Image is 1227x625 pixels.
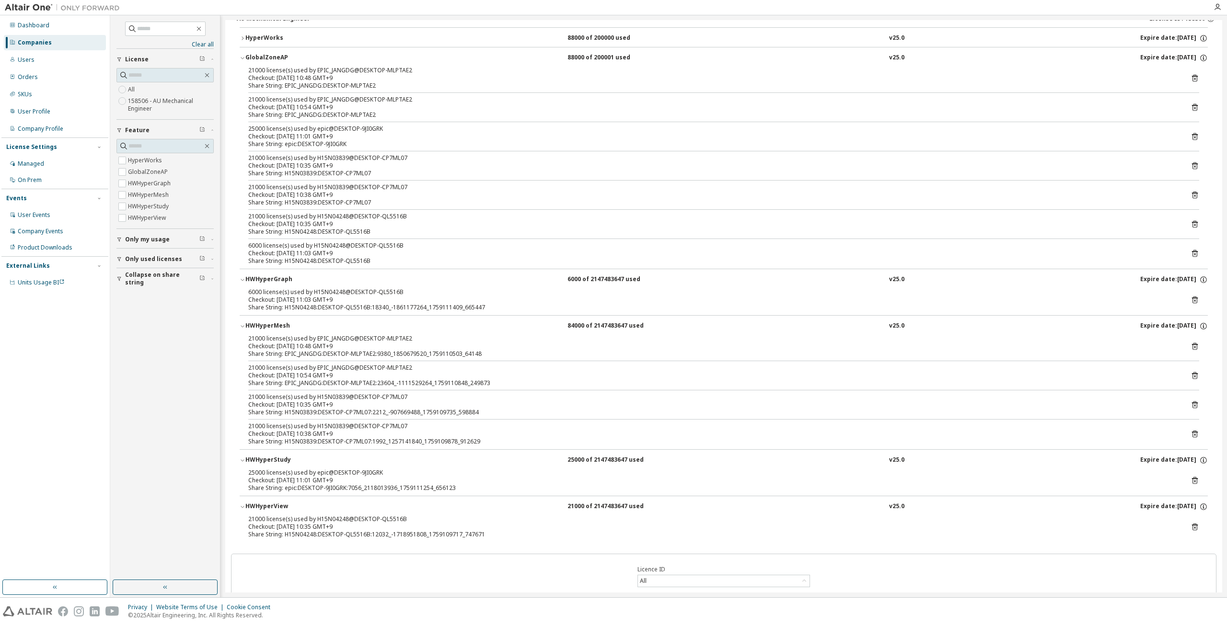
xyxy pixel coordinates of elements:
div: Users [18,56,35,64]
div: User Profile [18,108,50,115]
div: GlobalZoneAP [245,54,332,62]
div: Checkout: [DATE] 10:48 GMT+9 [248,74,1176,82]
div: Expire date: [DATE] [1140,322,1208,330]
div: 25000 of 2147483647 used [567,456,654,465]
div: 25000 license(s) used by epic@DESKTOP-9JI0GRK [248,469,1176,477]
span: Clear filter [199,126,205,134]
span: Clear filter [199,275,205,283]
span: Units Usage BI [18,278,65,286]
button: Collapse on share string [116,268,214,289]
div: 21000 license(s) used by EPIC_JANGDG@DESKTOP-MLPTAE2 [248,96,1176,103]
div: Share String: H15N04248:DESKTOP-QL5516B [248,257,1176,265]
label: All [128,84,137,95]
img: linkedin.svg [90,606,100,616]
div: Checkout: [DATE] 11:01 GMT+9 [248,477,1176,484]
div: HWHyperView [245,502,332,511]
div: HWHyperStudy [245,456,332,465]
button: Feature [116,120,214,141]
div: Checkout: [DATE] 10:38 GMT+9 [248,430,1176,438]
div: v25.0 [889,54,904,62]
span: Clear filter [199,236,205,243]
button: Only my usage [116,229,214,250]
div: User Events [18,211,50,219]
button: HWHyperView21000 of 2147483647 usedv25.0Expire date:[DATE] [240,496,1208,517]
div: v25.0 [889,275,904,284]
div: Company Profile [18,125,63,133]
div: Website Terms of Use [156,603,227,611]
div: All [638,576,648,586]
div: Expire date: [DATE] [1140,54,1208,62]
div: Checkout: [DATE] 10:38 GMT+9 [248,191,1176,199]
div: Managed [18,160,44,168]
div: Events [6,194,27,202]
label: Date Range [637,591,810,599]
div: Share String: EPIC_JANGDG:DESKTOP-MLPTAE2:9380_1850679520_1759110503_64148 [248,350,1176,358]
div: Checkout: [DATE] 10:35 GMT+9 [248,523,1176,531]
div: Checkout: [DATE] 11:01 GMT+9 [248,133,1176,140]
div: Checkout: [DATE] 10:35 GMT+9 [248,162,1176,170]
label: HyperWorks [128,155,164,166]
div: 6000 license(s) used by H15N04248@DESKTOP-QL5516B [248,242,1176,250]
div: Privacy [128,603,156,611]
button: HWHyperMesh84000 of 2147483647 usedv25.0Expire date:[DATE] [240,316,1208,337]
div: Expire date: [DATE] [1140,456,1208,465]
div: Share String: EPIC_JANGDG:DESKTOP-MLPTAE2 [248,111,1176,119]
div: 21000 license(s) used by H15N03839@DESKTOP-CP7ML07 [248,154,1176,162]
div: Cookie Consent [227,603,276,611]
label: HWHyperGraph [128,178,173,189]
div: 21000 license(s) used by H15N04248@DESKTOP-QL5516B [248,213,1176,220]
div: Checkout: [DATE] 11:03 GMT+9 [248,296,1176,304]
div: Checkout: [DATE] 10:54 GMT+9 [248,372,1176,379]
div: Checkout: [DATE] 10:35 GMT+9 [248,401,1176,409]
div: v25.0 [889,322,904,330]
div: v25.0 [889,502,904,511]
div: Share String: EPIC_JANGDG:DESKTOP-MLPTAE2:23604_-1111529264_1759110848_249873 [248,379,1176,387]
button: HWHyperGraph6000 of 2147483647 usedv25.0Expire date:[DATE] [240,269,1208,290]
div: Share String: H15N04248:DESKTOP-QL5516B:12032_-1718951808_1759109717_747671 [248,531,1176,538]
div: Share String: EPIC_JANGDG:DESKTOP-MLPTAE2 [248,82,1176,90]
div: 21000 license(s) used by H15N03839@DESKTOP-CP7ML07 [248,422,1176,430]
div: 21000 license(s) used by EPIC_JANGDG@DESKTOP-MLPTAE2 [248,335,1176,342]
button: Only used licenses [116,249,214,270]
button: GlobalZoneAP88000 of 200001 usedv25.0Expire date:[DATE] [240,47,1208,68]
div: Share String: epic:DESKTOP-9JI0GRK:7056_2118013936_1759111254_656123 [248,484,1176,492]
span: License [125,56,149,63]
div: 21000 license(s) used by EPIC_JANGDG@DESKTOP-MLPTAE2 [248,364,1176,372]
p: © 2025 Altair Engineering, Inc. All Rights Reserved. [128,611,276,619]
div: External Links [6,262,50,270]
label: 158506 - AU Mechanical Engineer [128,95,214,114]
label: Licence ID [637,566,810,573]
img: youtube.svg [105,606,119,616]
div: Share String: epic:DESKTOP-9JI0GRK [248,140,1176,148]
label: HWHyperStudy [128,201,171,212]
div: 88000 of 200001 used [567,54,654,62]
div: Checkout: [DATE] 10:48 GMT+9 [248,342,1176,350]
div: 6000 of 2147483647 used [567,275,654,284]
span: Clear filter [199,56,205,63]
div: Dashboard [18,22,49,29]
label: GlobalZoneAP [128,166,170,178]
div: License Settings [6,143,57,151]
span: Only my usage [125,236,170,243]
div: HWHyperGraph [245,275,332,284]
div: 25000 license(s) used by epic@DESKTOP-9JI0GRK [248,125,1176,133]
div: 88000 of 200000 used [567,34,654,43]
label: HWHyperMesh [128,189,171,201]
div: Share String: H15N04248:DESKTOP-QL5516B [248,228,1176,236]
div: SKUs [18,91,32,98]
div: Share String: H15N03839:DESKTOP-CP7ML07 [248,170,1176,177]
div: 21000 license(s) used by EPIC_JANGDG@DESKTOP-MLPTAE2 [248,67,1176,74]
div: Orders [18,73,38,81]
div: On Prem [18,176,42,184]
div: Checkout: [DATE] 11:03 GMT+9 [248,250,1176,257]
button: HyperWorks88000 of 200000 usedv25.0Expire date:[DATE] [240,28,1208,49]
div: 84000 of 2147483647 used [567,322,654,330]
div: Share String: H15N03839:DESKTOP-CP7ML07:1992_1257141840_1759109878_912629 [248,438,1176,445]
span: Clear filter [199,255,205,263]
div: Product Downloads [18,244,72,251]
div: 21000 license(s) used by H15N04248@DESKTOP-QL5516B [248,515,1176,523]
img: facebook.svg [58,606,68,616]
div: 21000 of 2147483647 used [567,502,654,511]
div: 21000 license(s) used by H15N03839@DESKTOP-CP7ML07 [248,393,1176,401]
img: instagram.svg [74,606,84,616]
